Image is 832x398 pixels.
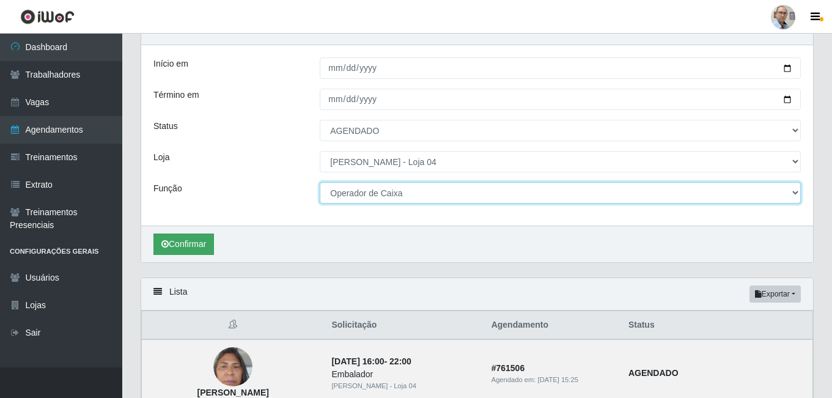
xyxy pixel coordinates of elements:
[491,375,614,385] div: Agendado em:
[320,57,801,79] input: 00/00/0000
[331,381,476,391] div: [PERSON_NAME] - Loja 04
[153,89,199,101] label: Término em
[153,57,188,70] label: Início em
[621,311,813,340] th: Status
[153,120,178,133] label: Status
[153,151,169,164] label: Loja
[141,278,813,311] div: Lista
[628,368,679,378] strong: AGENDADO
[324,311,484,340] th: Solicitação
[491,363,525,373] strong: # 761506
[197,388,268,397] strong: [PERSON_NAME]
[389,356,411,366] time: 22:00
[749,286,801,303] button: Exportar
[331,368,476,381] div: Embalador
[320,89,801,110] input: 00/00/0000
[331,356,384,366] time: [DATE] 16:00
[331,356,411,366] strong: -
[153,234,214,255] button: Confirmar
[213,341,252,393] img: Patrícia Alves de Oliveira Rodrigues
[153,182,182,195] label: Função
[538,376,578,383] time: [DATE] 15:25
[20,9,75,24] img: CoreUI Logo
[484,311,621,340] th: Agendamento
